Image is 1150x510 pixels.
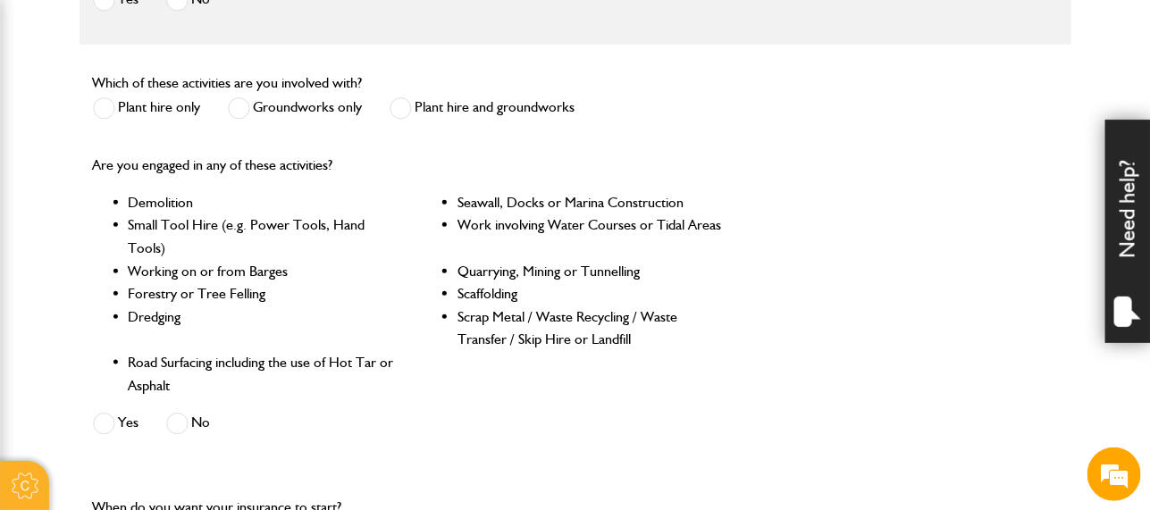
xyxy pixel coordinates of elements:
li: Demolition [129,191,399,214]
label: Plant hire and groundworks [390,97,575,120]
li: Scaffolding [457,282,727,305]
input: Enter your last name [23,165,326,205]
div: Minimize live chat window [293,9,336,52]
label: Plant hire only [93,97,201,120]
li: Quarrying, Mining or Tunnelling [457,260,727,283]
em: Start Chat [243,391,324,415]
p: Are you engaged in any of these activities? [93,154,727,177]
li: Forestry or Tree Felling [129,282,399,305]
label: Which of these activities are you involved with? [93,76,363,90]
div: Chat with us now [93,100,300,123]
input: Enter your email address [23,218,326,257]
input: Enter your phone number [23,271,326,310]
li: Seawall, Docks or Marina Construction [457,191,727,214]
label: Yes [93,413,139,435]
li: Dredging [129,305,399,351]
textarea: Type your message and hit 'Enter' [23,323,326,386]
li: Road Surfacing including the use of Hot Tar or Asphalt [129,351,399,397]
li: Working on or from Barges [129,260,399,283]
label: Groundworks only [228,97,363,120]
li: Work involving Water Courses or Tidal Areas [457,213,727,259]
img: d_20077148190_company_1631870298795_20077148190 [30,99,75,124]
label: No [166,413,211,435]
div: Need help? [1105,120,1150,343]
li: Scrap Metal / Waste Recycling / Waste Transfer / Skip Hire or Landfill [457,305,727,351]
li: Small Tool Hire (e.g. Power Tools, Hand Tools) [129,213,399,259]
